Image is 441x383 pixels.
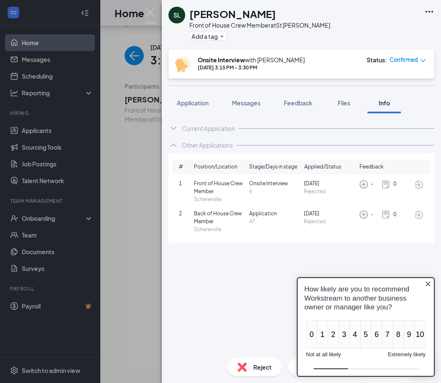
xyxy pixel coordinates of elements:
[182,124,235,133] div: Current Application
[179,210,194,218] span: 2
[232,99,260,107] span: Messages
[194,210,246,226] span: Back of House Crew Member
[291,271,441,383] iframe: Sprig User Feedback Dialog
[338,99,350,107] span: Files
[253,363,272,372] span: Reject
[371,211,373,219] span: -
[359,163,384,171] span: Feedback
[189,32,227,41] button: PlusAdd a tag
[367,56,387,64] div: Status :
[168,140,178,150] svg: ChevronUp
[182,141,233,149] div: Other Applications
[304,210,356,218] span: [DATE]
[390,56,418,64] span: Confirmed
[198,64,305,71] div: [DATE] 3:15 PM - 3:30 PM
[219,34,224,39] svg: Plus
[371,180,373,188] span: -
[249,188,301,196] span: 6
[393,180,396,188] span: 0
[198,56,245,64] b: Onsite Interview
[177,99,209,107] span: Application
[194,226,246,234] span: Schererville
[189,21,330,29] div: Front of House Crew Member at St [PERSON_NAME]
[249,210,301,218] span: Application
[249,218,301,226] span: 47
[189,7,276,21] h1: [PERSON_NAME]
[249,163,297,171] span: Stage/Days in stage
[414,180,424,190] svg: ArrowCircle
[420,58,426,64] span: down
[194,180,246,196] span: Front of House Crew Member
[198,56,305,64] div: with [PERSON_NAME]
[424,7,434,17] svg: Ellipses
[194,196,246,204] span: Schererville
[304,218,356,226] span: Rejected
[304,163,341,171] span: Applied/Status
[179,180,194,188] span: 1
[379,99,390,107] span: Info
[393,211,396,219] span: 0
[168,123,178,133] svg: ChevronDown
[194,163,237,171] span: Position/Location
[304,180,356,188] span: [DATE]
[173,11,181,19] div: SL
[414,210,424,220] svg: ArrowCircle
[284,99,312,107] span: Feedback
[304,188,356,196] span: Rejected
[179,163,194,171] span: #
[249,180,301,188] span: Onsite Interview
